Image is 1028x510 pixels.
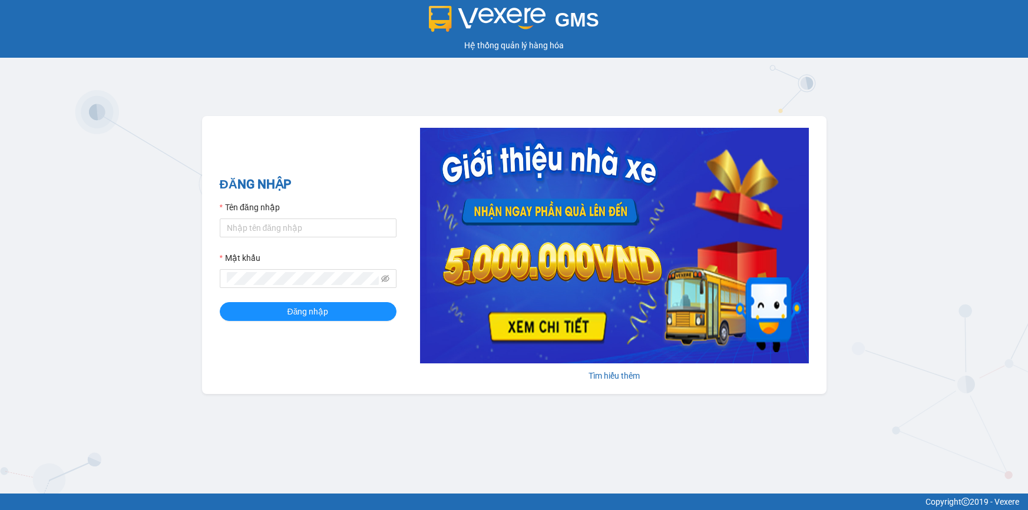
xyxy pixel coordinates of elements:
div: Tìm hiểu thêm [420,369,809,382]
label: Mật khẩu [220,251,260,264]
span: copyright [961,498,970,506]
span: Đăng nhập [287,305,329,318]
span: GMS [555,9,599,31]
h2: ĐĂNG NHẬP [220,175,396,194]
div: Hệ thống quản lý hàng hóa [3,39,1025,52]
a: GMS [429,18,599,27]
div: Copyright 2019 - Vexere [9,495,1019,508]
label: Tên đăng nhập [220,201,280,214]
img: banner-0 [420,128,809,363]
img: logo 2 [429,6,546,32]
button: Đăng nhập [220,302,396,321]
span: eye-invisible [381,274,389,283]
input: Tên đăng nhập [220,218,396,237]
input: Mật khẩu [227,272,379,285]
